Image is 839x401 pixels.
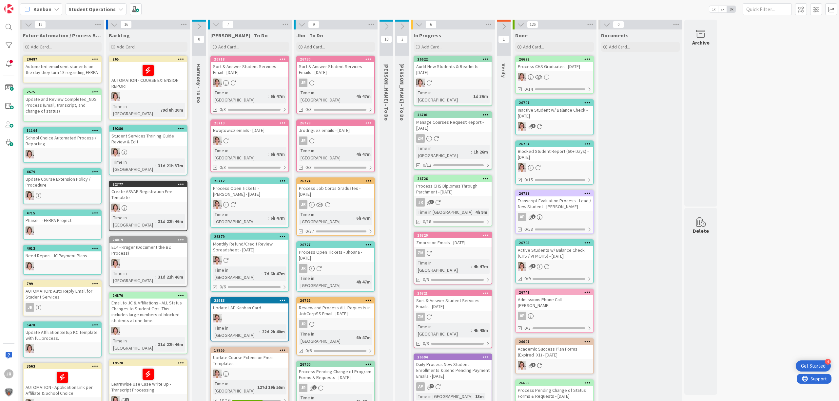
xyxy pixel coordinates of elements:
span: Add Card... [117,44,138,50]
div: 7d 6h 47m [263,270,286,277]
div: 31d 22h 46m [156,218,185,225]
div: Audit New Students & Readmits - [DATE] [414,62,492,77]
div: 26705Active Students w/ Balance Check (CHS / VFMOHS) - [DATE] [516,240,593,260]
div: 26718 [214,57,288,62]
div: 20487 [24,56,101,62]
div: 2575 [24,89,101,95]
span: 0/3 [220,106,226,113]
span: 0/15 [524,176,533,183]
div: Process Open Tickets - Jhoana - [DATE] [297,248,374,262]
div: JR [297,79,374,87]
img: EW [518,262,526,271]
div: Time in [GEOGRAPHIC_DATA] [213,89,268,103]
div: 26730 [297,56,374,62]
a: 4679Update Course Extension Policy / ProcedureEW [23,168,102,204]
div: 4679 [27,170,101,174]
a: 26727Process Open Tickets - Jhoana - [DATE]JRTime in [GEOGRAPHIC_DATA]:4h 47m [296,241,375,292]
div: EW [109,92,187,101]
img: EW [26,191,34,200]
div: 26724 [297,178,374,184]
div: 4h 47m [355,93,372,100]
div: 4679Update Course Extension Policy / Procedure [24,169,101,189]
span: 0/37 [305,228,314,235]
img: EW [518,73,526,81]
img: EW [213,200,222,209]
a: 26722Review and Process ALL Requests in JobCorpSS Email - [DATE]JRTime in [GEOGRAPHIC_DATA]:6h 47... [296,297,375,355]
span: Add Card... [609,44,630,50]
div: 265AUTOMATION - COURSE EXTENSION REPORT [109,56,187,90]
div: EW [24,227,101,235]
div: EW [24,262,101,270]
div: 19280 [112,126,187,131]
img: EW [416,79,425,87]
div: JR [416,198,425,207]
div: 26729Jrodriguez emails - [DATE] [297,120,374,135]
div: 22777 [112,182,187,187]
span: : [158,106,159,114]
div: 26698 [516,56,593,62]
div: Time in [GEOGRAPHIC_DATA] [213,266,262,281]
div: Update Course Extension Policy / Procedure [24,175,101,189]
div: Email to JC & Affiliations - ALL Status Changes to Student Ops. This includes large numbers of bl... [109,299,187,325]
img: EW [26,262,34,270]
div: 4013 [27,246,101,251]
div: 6h 47m [269,151,286,158]
div: 26698 [519,57,593,62]
div: 26705 [519,241,593,245]
div: EW [516,122,593,131]
div: 26737 [519,191,593,196]
div: 26741 [516,289,593,295]
div: 799 [24,281,101,287]
a: 25683Update LAD Kanban CardEWTime in [GEOGRAPHIC_DATA]:22d 2h 40m [210,297,289,341]
div: ZM [416,249,425,257]
div: Process Job Corps Graduates - [DATE] [297,184,374,198]
a: 26713Ewojtowicz emails - [DATE]EWTime in [GEOGRAPHIC_DATA]:6h 47m0/3 [210,119,289,172]
div: 26724Process Job Corps Graduates - [DATE] [297,178,374,198]
div: 799AUTOMATION: Auto Reply Email for Student Services [24,281,101,301]
div: EW [109,259,187,268]
img: EW [213,314,222,322]
div: 2575 [27,90,101,94]
div: 24870Email to JC & Affiliations - ALL Status Changes to Student Ops. This includes large numbers ... [109,293,187,325]
div: 4715 [24,210,101,216]
span: : [471,148,472,155]
div: Time in [GEOGRAPHIC_DATA] [416,209,473,216]
div: EW [211,256,288,264]
div: 26720 [414,232,492,238]
div: Time in [GEOGRAPHIC_DATA] [416,145,471,159]
img: EW [26,150,34,158]
div: 26730Sort & Answer Student Services Emails - [DATE] [297,56,374,77]
div: 26726 [417,176,492,181]
div: JR [299,137,307,145]
img: EW [518,122,526,131]
div: 25683Update LAD Kanban Card [211,298,288,312]
div: Update and Review Completed_NDS Process (Email, transcript, and change of status) [24,95,101,115]
a: 20487Automated email sent students on the day they turn 18 regarding FERPA [23,56,102,83]
div: EW [24,150,101,158]
div: Review and Process ALL Requests in JobCorpSS Email - [DATE] [297,303,374,318]
div: 26622 [417,57,492,62]
div: 1d 36m [472,93,490,100]
div: ZM [416,134,425,143]
div: EW [516,163,593,172]
div: AP [518,312,526,320]
div: JR [24,303,101,312]
div: Time in [GEOGRAPHIC_DATA] [111,158,155,173]
div: 26707 [516,100,593,106]
div: 26721 [417,291,492,296]
div: 19280 [109,126,187,132]
div: ZM [414,134,492,143]
div: EW [211,200,288,209]
div: 799 [27,282,101,286]
div: Student Services Training Guide Review & Edit [109,132,187,146]
div: 26707 [519,100,593,105]
div: AP [516,213,593,221]
span: Add Card... [31,44,52,50]
div: JR [299,264,307,273]
div: Sort & Answer Student Services Emails - [DATE] [297,62,374,77]
span: 0/53 [524,226,533,233]
div: 6h 47m [269,93,286,100]
div: 26712 [211,178,288,184]
div: 22777Create ASVAB Registration Fee Template [109,181,187,202]
a: 26737Transcript Evaluation Process - Lead / New Student - [PERSON_NAME]AP0/53 [515,190,594,234]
